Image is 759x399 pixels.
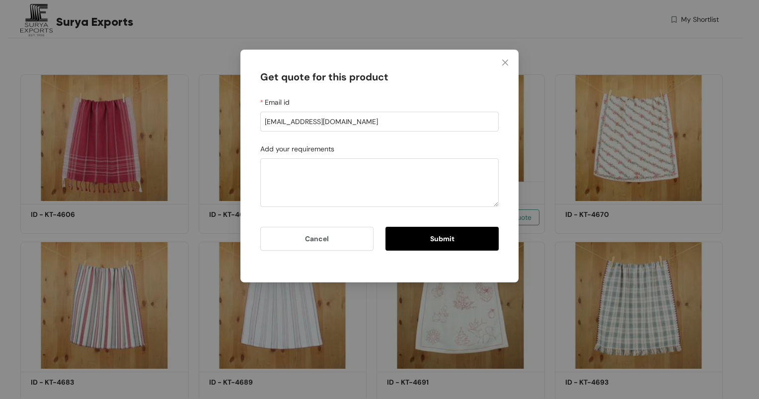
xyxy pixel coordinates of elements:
button: Submit [385,227,499,251]
input: Email id [260,112,499,132]
div: Get quote for this product [260,69,499,97]
span: Submit [430,233,455,244]
textarea: Add your requirements [260,158,499,207]
label: Add your requirements [260,143,334,154]
span: Cancel [305,233,329,244]
label: Email id [260,97,290,108]
span: close [501,59,509,66]
button: Cancel [260,227,374,251]
button: Close [492,50,519,76]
